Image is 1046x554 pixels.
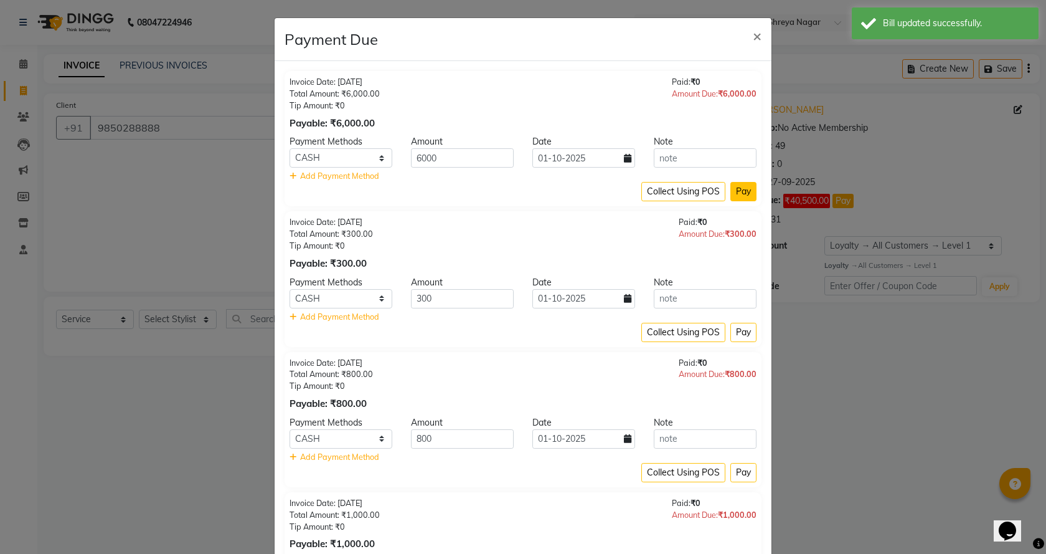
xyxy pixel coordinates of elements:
span: ₹0 [690,498,700,508]
div: Date [523,416,644,429]
div: Tip Amount: ₹0 [290,240,373,252]
div: Payment Methods [280,276,402,289]
input: note [654,429,756,449]
div: Payable: ₹6,000.00 [290,117,380,131]
div: Payment Methods [280,135,402,148]
input: Amount [411,148,514,168]
div: Payable: ₹300.00 [290,257,373,271]
button: Collect Using POS [641,463,725,482]
div: Amount [402,135,523,148]
div: Note [644,416,766,429]
div: Tip Amount: ₹0 [290,521,380,533]
input: yyyy-mm-dd [532,429,635,449]
input: yyyy-mm-dd [532,148,635,168]
div: Amount Due: [679,368,756,380]
div: Amount [402,416,523,429]
h4: Payment Due [285,28,378,50]
div: Bill updated successfully. [883,17,1029,30]
input: Amount [411,429,514,449]
div: Payable: ₹800.00 [290,397,373,411]
span: ₹0 [697,358,707,368]
div: Invoice Date: [DATE] [290,357,373,369]
div: Paid: [672,76,756,88]
span: ₹0 [697,217,707,227]
span: ₹1,000.00 [718,510,756,520]
span: Add Payment Method [300,312,379,322]
div: Amount Due: [672,509,756,521]
div: Total Amount: ₹1,000.00 [290,509,380,521]
input: note [654,148,756,168]
div: Amount [402,276,523,289]
div: Date [523,276,644,289]
div: Total Amount: ₹800.00 [290,368,373,380]
span: ₹0 [690,77,700,87]
button: Pay [730,182,756,201]
div: Note [644,135,766,148]
button: Collect Using POS [641,182,725,201]
span: ₹6,000.00 [718,88,756,98]
button: Close [743,18,771,53]
input: Amount [411,289,514,308]
span: Add Payment Method [300,171,379,181]
div: Total Amount: ₹6,000.00 [290,88,380,100]
div: Paid: [672,497,756,509]
input: note [654,289,756,308]
div: Amount Due: [679,228,756,240]
div: Invoice Date: [DATE] [290,216,373,228]
span: × [753,26,761,45]
iframe: chat widget [994,504,1034,542]
div: Invoice Date: [DATE] [290,76,380,88]
span: Add Payment Method [300,452,379,462]
div: Date [523,135,644,148]
span: ₹800.00 [725,369,756,379]
div: Amount Due: [672,88,756,100]
input: yyyy-mm-dd [532,289,635,308]
div: Invoice Date: [DATE] [290,497,380,509]
div: Payment Methods [280,416,402,429]
div: Paid: [679,357,756,369]
div: Tip Amount: ₹0 [290,380,373,392]
div: Payable: ₹1,000.00 [290,537,380,552]
div: Note [644,276,766,289]
span: ₹300.00 [725,229,756,239]
button: Pay [730,463,756,482]
div: Paid: [679,216,756,228]
button: Pay [730,323,756,342]
button: Collect Using POS [641,323,725,342]
div: Tip Amount: ₹0 [290,100,380,112]
div: Total Amount: ₹300.00 [290,228,373,240]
